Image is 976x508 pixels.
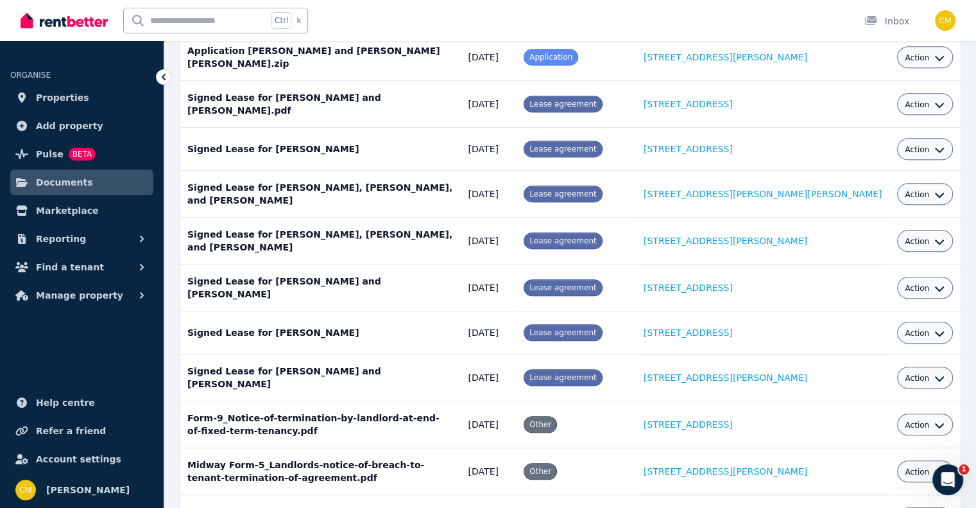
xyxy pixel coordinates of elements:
[180,265,461,311] td: Signed Lease for [PERSON_NAME] and [PERSON_NAME]
[19,254,238,279] button: Search for help
[905,189,945,200] button: Action
[10,170,153,195] a: Documents
[13,138,243,186] div: Rochelle avatarJeremy avatarEarl avatarHow can we help?RentBetter•3h ago
[19,356,238,393] div: How Applications are Received and Managed
[529,145,596,153] span: Lease agreement
[10,71,51,80] span: ORGANISE
[13,193,244,241] div: Send us a messageWe typically reply in under 30 minutes
[905,283,929,293] span: Action
[180,218,461,265] td: Signed Lease for [PERSON_NAME], [PERSON_NAME], and [PERSON_NAME]
[13,119,244,186] div: Recent messageRochelle avatarJeremy avatarEarl avatarHow can we help?RentBetter•3h ago
[905,145,945,155] button: Action
[461,34,517,81] td: [DATE]
[644,189,882,199] a: [STREET_ADDRESS][PERSON_NAME][PERSON_NAME]
[644,466,807,477] a: [STREET_ADDRESS][PERSON_NAME]
[461,128,517,171] td: [DATE]
[180,311,461,355] td: Signed Lease for [PERSON_NAME]
[21,11,108,30] img: RentBetter
[221,21,244,44] div: Close
[935,10,955,31] img: Conor Mclaughlin
[905,100,929,110] span: Action
[905,328,929,338] span: Action
[461,401,517,448] td: [DATE]
[905,189,929,200] span: Action
[10,198,153,223] a: Marketplace
[36,451,121,467] span: Account settings
[644,328,733,338] a: [STREET_ADDRESS]
[26,217,214,231] div: We typically reply in under 30 minutes
[905,373,929,383] span: Action
[10,283,153,308] button: Manage property
[529,236,596,245] span: Lease agreement
[905,467,929,477] span: Action
[36,423,106,439] span: Refer a friend
[36,231,86,247] span: Reporting
[180,128,461,171] td: Signed Lease for [PERSON_NAME]
[26,361,215,388] div: How Applications are Received and Managed
[10,113,153,139] a: Add property
[35,161,51,176] img: Earl avatar
[54,150,135,160] span: How can we help?
[529,420,551,429] span: Other
[36,118,103,134] span: Add property
[644,52,807,62] a: [STREET_ADDRESS][PERSON_NAME]
[932,464,963,495] iframe: Intercom live chat
[26,290,215,303] div: Rental Payments - How They Work
[905,53,945,63] button: Action
[30,150,46,166] img: Rochelle avatar
[644,372,807,383] a: [STREET_ADDRESS][PERSON_NAME]
[15,480,36,500] img: Conor Mclaughlin
[905,100,945,110] button: Action
[10,85,153,110] a: Properties
[180,171,461,218] td: Signed Lease for [PERSON_NAME], [PERSON_NAME], and [PERSON_NAME]
[461,265,517,311] td: [DATE]
[28,422,57,431] span: Home
[529,328,596,337] span: Lease agreement
[26,337,215,351] div: Rental Payments - General FAQs
[69,148,96,161] span: BETA
[10,418,153,444] a: Refer a friend
[644,144,733,154] a: [STREET_ADDRESS]
[85,390,171,441] button: Messages
[296,15,301,26] span: k
[461,171,517,218] td: [DATE]
[36,146,64,162] span: Pulse
[644,419,733,430] a: [STREET_ADDRESS]
[905,373,945,383] button: Action
[461,355,517,401] td: [DATE]
[905,236,929,247] span: Action
[26,80,231,102] p: How can we help?
[26,260,104,274] span: Search for help
[26,313,215,327] div: How much does it cost?
[36,175,93,190] span: Documents
[529,283,596,292] span: Lease agreement
[180,34,461,81] td: Application [PERSON_NAME] and [PERSON_NAME] [PERSON_NAME].zip
[461,448,517,495] td: [DATE]
[19,332,238,356] div: Rental Payments - General FAQs
[180,401,461,448] td: Form-9_Notice-of-termination-by-landlord-at-end-of-fixed-term-tenancy.pdf
[10,141,153,167] a: PulseBETA
[644,236,807,246] a: [STREET_ADDRESS][PERSON_NAME]
[461,311,517,355] td: [DATE]
[529,467,551,476] span: Other
[24,161,40,176] img: Jeremy avatar
[180,81,461,128] td: Signed Lease for [PERSON_NAME] and [PERSON_NAME].pdf
[529,100,596,109] span: Lease agreement
[36,90,89,105] span: Properties
[529,373,596,382] span: Lease agreement
[26,130,230,143] div: Recent message
[529,189,596,198] span: Lease agreement
[10,390,153,416] a: Help centre
[905,53,929,63] span: Action
[26,204,214,217] div: Send us a message
[36,288,123,303] span: Manage property
[10,254,153,280] button: Find a tenant
[959,464,969,475] span: 1
[905,236,945,247] button: Action
[644,283,733,293] a: [STREET_ADDRESS]
[203,422,224,431] span: Help
[46,482,130,498] span: [PERSON_NAME]
[54,162,103,175] div: RentBetter
[271,12,291,29] span: Ctrl
[180,448,461,495] td: Midway Form-5_Landlords-notice-of-breach-to-tenant-termination-of-agreement.pdf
